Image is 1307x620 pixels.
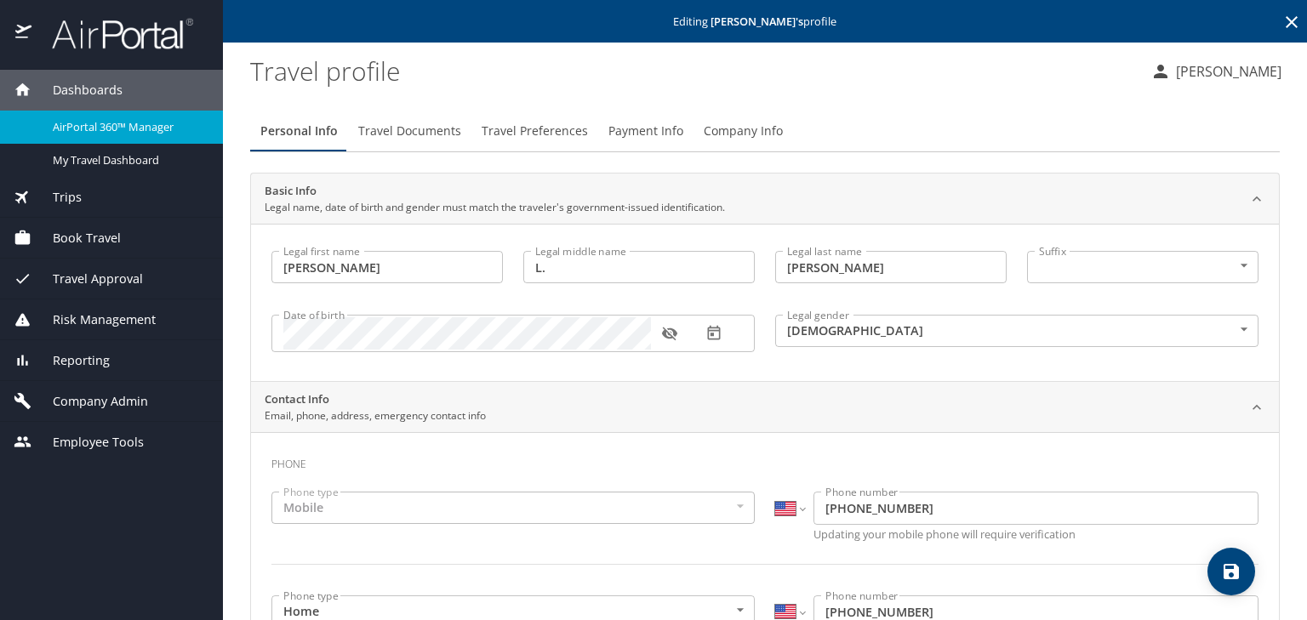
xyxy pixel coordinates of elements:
div: ​ [1027,251,1258,283]
div: Profile [250,111,1280,151]
span: Travel Documents [358,121,461,142]
span: Risk Management [31,310,156,329]
span: Company Info [704,121,783,142]
span: Personal Info [260,121,338,142]
span: Trips [31,188,82,207]
img: airportal-logo.png [33,17,193,50]
span: Dashboards [31,81,123,100]
span: Company Admin [31,392,148,411]
span: Book Travel [31,229,121,247]
p: [PERSON_NAME] [1171,61,1281,82]
div: Basic InfoLegal name, date of birth and gender must match the traveler's government-issued identi... [251,173,1279,225]
div: Contact InfoEmail, phone, address, emergency contact info [251,382,1279,433]
p: Editing profile [228,16,1302,27]
button: save [1207,548,1255,595]
span: AirPortal 360™ Manager [53,119,203,135]
h2: Contact Info [265,391,486,408]
p: Updating your mobile phone will require verification [813,529,1258,540]
strong: [PERSON_NAME] 's [711,14,803,29]
h2: Basic Info [265,183,725,200]
div: [DEMOGRAPHIC_DATA] [775,315,1258,347]
span: Travel Approval [31,270,143,288]
span: My Travel Dashboard [53,152,203,168]
span: Travel Preferences [482,121,588,142]
button: [PERSON_NAME] [1144,56,1288,87]
img: icon-airportal.png [15,17,33,50]
span: Employee Tools [31,433,144,452]
p: Email, phone, address, emergency contact info [265,408,486,424]
span: Payment Info [608,121,683,142]
span: Reporting [31,351,110,370]
div: Basic InfoLegal name, date of birth and gender must match the traveler's government-issued identi... [251,224,1279,381]
h3: Phone [271,446,1258,475]
h1: Travel profile [250,44,1137,97]
div: Mobile [271,492,755,524]
p: Legal name, date of birth and gender must match the traveler's government-issued identification. [265,200,725,215]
